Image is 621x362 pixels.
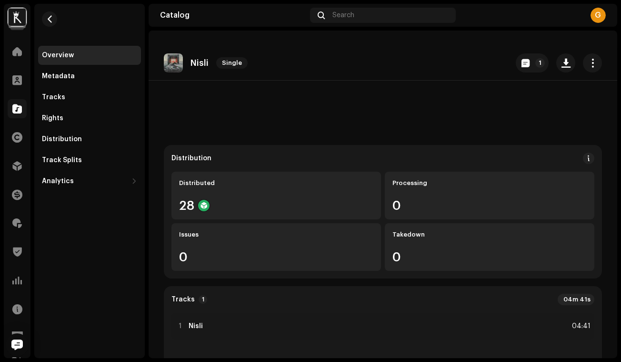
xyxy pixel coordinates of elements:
re-m-nav-item: Overview [38,46,141,65]
div: Distribution [42,135,82,143]
div: 04:41 [570,321,591,332]
p: Nisli [190,58,209,68]
p-badge: 1 [535,58,545,68]
span: Single [216,57,248,69]
div: Metadata [42,72,75,80]
re-m-nav-item: Rights [38,109,141,128]
div: 04m 41s [558,294,594,305]
div: Issues [179,231,373,238]
div: Overview [42,52,74,59]
re-m-nav-item: Metadata [38,67,141,86]
p-badge: 1 [199,295,207,304]
div: Distribution [171,155,211,162]
div: Rights [42,114,63,122]
re-m-nav-item: Distribution [38,130,141,149]
div: Open Intercom Messenger [6,333,29,356]
button: 1 [516,53,549,72]
span: Search [332,11,354,19]
div: Track Splits [42,156,82,164]
div: Processing [392,179,587,187]
strong: Tracks [171,296,195,303]
img: e9e70cf3-c49a-424f-98c5-fab0222053be [8,8,27,27]
img: 1ea28496-abca-4d7a-bdc7-86e3f8c147f3 [164,53,183,72]
div: Distributed [179,179,373,187]
div: Catalog [160,11,306,19]
div: Tracks [42,93,65,101]
div: G [591,8,606,23]
re-m-nav-item: Tracks [38,88,141,107]
re-m-nav-item: Track Splits [38,151,141,170]
re-m-nav-dropdown: Analytics [38,172,141,191]
strong: Nisli [189,322,203,330]
div: Takedown [392,231,587,238]
div: Analytics [42,177,74,185]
